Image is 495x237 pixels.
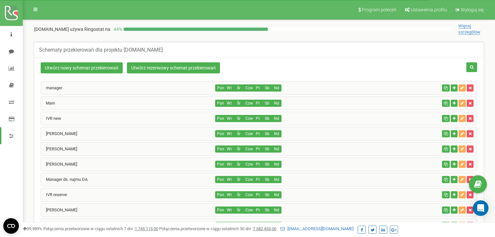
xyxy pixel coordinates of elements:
button: Śr [234,100,244,107]
button: Open CMP widget [3,218,19,234]
span: Program poleceń [362,7,396,12]
a: [PERSON_NAME] [41,162,77,167]
a: [EMAIL_ADDRESS][DOMAIN_NAME] [281,226,353,231]
button: Pt [253,176,263,183]
span: Połączenia przetworzone w ciągu ostatnich 30 dni : [159,226,276,231]
div: Open Intercom Messenger [473,200,488,216]
a: Utwórz nowy schemat przekierowań [41,62,123,73]
button: Śr [234,161,244,168]
button: Pon [215,222,225,229]
button: Czw [243,206,253,214]
button: Wt [225,206,234,214]
button: Pon [215,130,225,137]
button: Sb [262,84,272,92]
button: Wt [225,100,234,107]
button: Sb [262,176,272,183]
button: Sb [262,191,272,198]
span: używa Ringostat na [70,27,110,32]
button: Nd [272,206,282,214]
button: Czw [243,191,253,198]
u: 7 382 453,00 [253,226,276,231]
a: Utwórz rezerwowy schemat przekierowań [127,62,220,73]
button: Czw [243,115,253,122]
button: Pon [215,191,225,198]
button: Nd [272,176,282,183]
button: Wt [225,130,234,137]
button: Nd [272,84,282,92]
button: Sb [262,115,272,122]
p: 44 % [110,26,124,32]
button: Czw [243,100,253,107]
button: Sb [262,206,272,214]
button: Pt [253,191,263,198]
button: Czw [243,130,253,137]
button: Pon [215,84,225,92]
p: [DOMAIN_NAME] [34,26,110,32]
button: Sb [262,130,272,137]
button: Śr [234,130,244,137]
button: Pt [253,206,263,214]
button: Nd [272,145,282,153]
button: Pon [215,100,225,107]
a: [PERSON_NAME] [41,131,77,136]
button: Pt [253,115,263,122]
button: Czw [243,222,253,229]
span: Ustawienia profilu [411,7,447,12]
button: Pt [253,100,263,107]
a: Main [41,101,55,106]
button: Szukaj schematu przekierowań [466,62,477,72]
a: IVR new [41,116,61,121]
button: Śr [234,84,244,92]
a: Manager ds. najmu DA [41,177,88,182]
button: Pt [253,161,263,168]
button: Wt [225,161,234,168]
button: Nd [272,100,282,107]
u: 1 745 115,00 [135,226,158,231]
button: Śr [234,206,244,214]
button: Pt [253,145,263,153]
button: Pt [253,130,263,137]
button: Sb [262,222,272,229]
button: Nd [272,130,282,137]
button: Wt [225,191,234,198]
button: Sb [262,161,272,168]
button: Czw [243,145,253,153]
button: Pt [253,222,263,229]
span: Więcej szczegółów [458,23,480,35]
button: Pon [215,176,225,183]
span: 99,989% [23,226,42,231]
a: [PERSON_NAME] [41,146,77,151]
button: Wt [225,145,234,153]
h5: Schematy przekierowań dla projektu [DOMAIN_NAME] [39,47,163,53]
button: Czw [243,161,253,168]
a: IVR reserve [41,192,67,197]
button: Wt [225,84,234,92]
button: Wt [225,176,234,183]
button: Nd [272,115,282,122]
button: Śr [234,115,244,122]
button: Śr [234,191,244,198]
a: manager [41,85,62,90]
button: Sb [262,145,272,153]
button: Nd [272,222,282,229]
button: Śr [234,145,244,153]
button: Nd [272,191,282,198]
button: Czw [243,176,253,183]
button: Wt [225,222,234,229]
button: Śr [234,176,244,183]
button: Sb [262,100,272,107]
button: Pon [215,161,225,168]
a: [PERSON_NAME] [41,207,77,212]
button: Pt [253,84,263,92]
button: Pon [215,145,225,153]
button: Pon [215,115,225,122]
button: Pon [215,206,225,214]
span: Połączenia przetworzone w ciągu ostatnich 7 dni : [43,226,158,231]
span: Wyloguj się [461,7,484,12]
button: Śr [234,222,244,229]
img: ringostat logo [5,6,18,20]
button: Nd [272,161,282,168]
button: Czw [243,84,253,92]
button: Wt [225,115,234,122]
